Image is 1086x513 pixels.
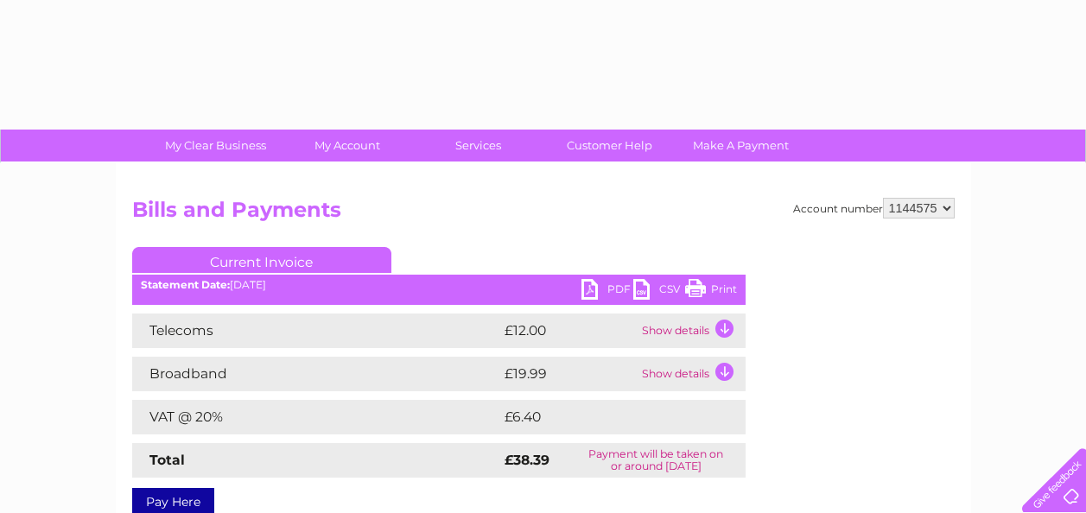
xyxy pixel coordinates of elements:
[685,279,737,304] a: Print
[149,452,185,468] strong: Total
[500,357,638,391] td: £19.99
[793,198,955,218] div: Account number
[407,130,549,161] a: Services
[132,357,500,391] td: Broadband
[500,313,638,348] td: £12.00
[132,247,391,273] a: Current Invoice
[500,400,706,434] td: £6.40
[132,279,746,291] div: [DATE]
[132,400,500,434] td: VAT @ 20%
[638,357,746,391] td: Show details
[144,130,287,161] a: My Clear Business
[132,198,955,231] h2: Bills and Payments
[276,130,418,161] a: My Account
[505,452,549,468] strong: £38.39
[633,279,685,304] a: CSV
[141,278,230,291] b: Statement Date:
[538,130,681,161] a: Customer Help
[670,130,812,161] a: Make A Payment
[638,313,746,348] td: Show details
[132,313,500,348] td: Telecoms
[567,443,746,478] td: Payment will be taken on or around [DATE]
[581,279,633,304] a: PDF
